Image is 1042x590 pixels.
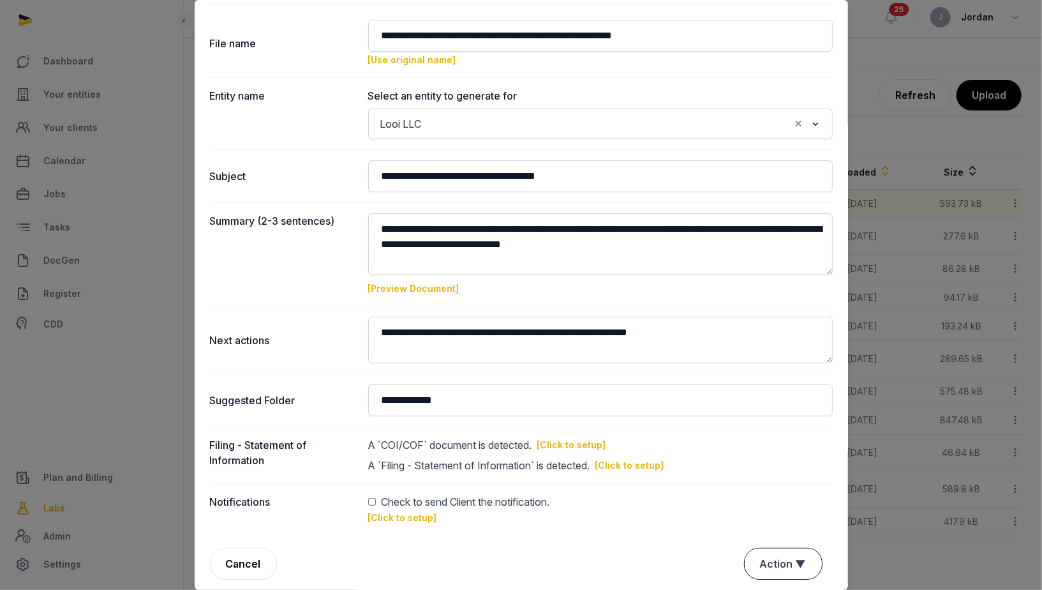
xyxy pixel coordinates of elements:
[428,115,790,133] input: Search for option
[210,213,358,296] dt: Summary (2-3 sentences)
[381,494,549,510] span: Check to send Client the notification.
[210,548,277,580] a: Cancel
[377,115,425,133] span: Looi LLC
[368,54,456,65] a: [Use original name]
[745,548,822,579] button: Action ▼
[368,88,833,103] label: Select an entity to generate for
[368,437,532,453] span: A `COI/COF` document is detected.
[368,283,459,294] a: [Preview Document]
[210,88,358,139] dt: Entity name
[210,317,358,363] dt: Next actions
[210,160,358,192] dt: Subject
[537,439,606,451] a: [Click to setup]
[210,494,358,525] dt: Notifications
[793,115,805,133] button: Clear Selected
[210,384,358,416] dt: Suggested Folder
[368,458,590,473] span: A `Filing - Statement of Information` is detected.
[375,112,826,135] div: Search for option
[210,20,358,67] dt: File name
[210,437,358,473] dt: Filing - Statement of Information
[595,459,664,472] a: [Click to setup]
[368,512,437,523] a: [Click to setup]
